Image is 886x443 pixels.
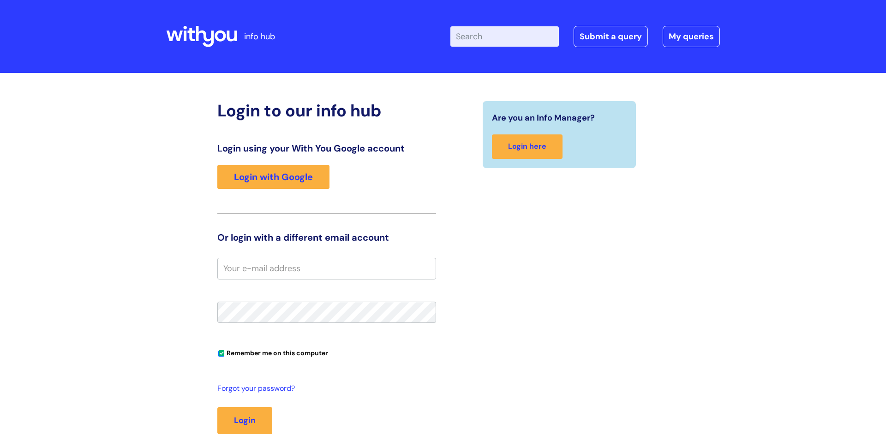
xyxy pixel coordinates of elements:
[574,26,648,47] a: Submit a query
[217,382,431,395] a: Forgot your password?
[217,143,436,154] h3: Login using your With You Google account
[244,29,275,44] p: info hub
[217,101,436,121] h2: Login to our info hub
[217,232,436,243] h3: Or login with a different email account
[218,351,224,357] input: Remember me on this computer
[217,165,329,189] a: Login with Google
[492,110,595,125] span: Are you an Info Manager?
[217,345,436,360] div: You can uncheck this option if you're logging in from a shared device
[450,26,559,47] input: Search
[663,26,720,47] a: My queries
[217,347,328,357] label: Remember me on this computer
[217,258,436,279] input: Your e-mail address
[217,407,272,434] button: Login
[492,134,563,159] a: Login here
